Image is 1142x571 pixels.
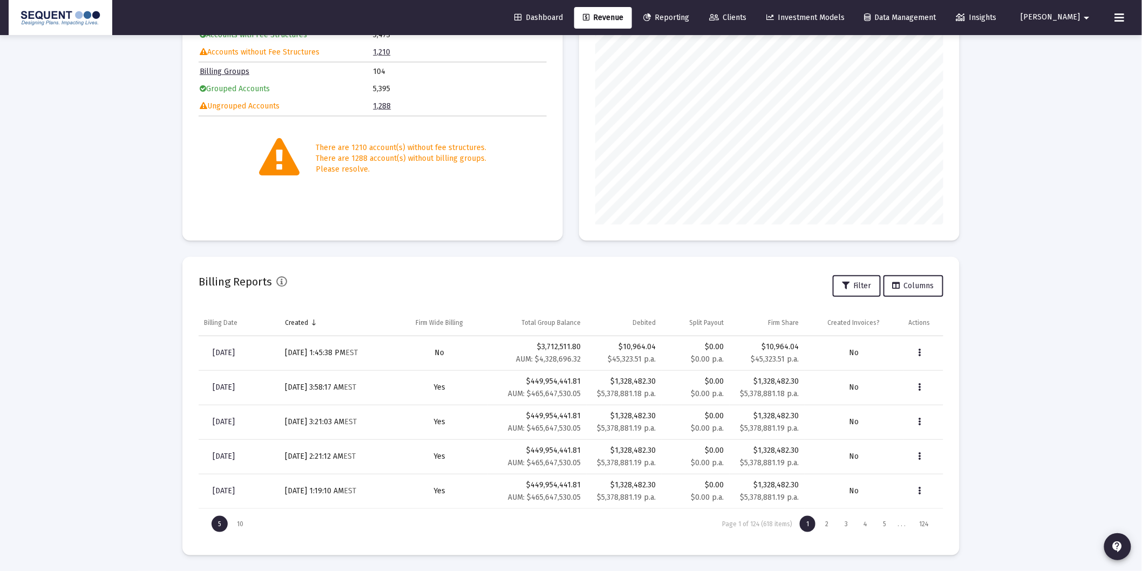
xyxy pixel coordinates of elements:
[691,389,724,398] small: $0.00 p.a.
[858,516,874,532] div: Page 4
[805,310,903,336] td: Column Created Invoices?
[956,13,997,22] span: Insights
[200,98,372,114] td: Ungrouped Accounts
[285,451,386,462] div: [DATE] 2:21:12 AM
[345,348,358,357] small: EST
[691,424,724,433] small: $0.00 p.a.
[819,516,835,532] div: Page 2
[635,7,698,29] a: Reporting
[592,445,656,456] div: $1,328,482.30
[735,480,799,491] div: $1,328,482.30
[506,7,572,29] a: Dashboard
[948,7,1005,29] a: Insights
[316,164,486,175] div: Please resolve.
[516,355,581,364] small: AUM: $4,328,696.32
[1021,13,1080,22] span: [PERSON_NAME]
[842,281,872,290] span: Filter
[667,376,724,399] div: $0.00
[597,389,656,398] small: $5,378,881.18 p.a.
[856,7,945,29] a: Data Management
[213,452,235,461] span: [DATE]
[828,318,880,327] div: Created Invoices?
[865,13,936,22] span: Data Management
[343,452,356,461] small: EST
[316,153,486,164] div: There are 1288 account(s) without billing groups.
[373,64,546,80] td: 104
[508,389,581,398] small: AUM: $465,647,530.05
[230,516,250,532] div: Display 10 items on page
[833,275,881,297] button: Filter
[508,493,581,502] small: AUM: $465,647,530.05
[597,493,656,502] small: $5,378,881.19 p.a.
[667,342,724,365] div: $0.00
[701,7,755,29] a: Clients
[204,446,243,467] a: [DATE]
[204,377,243,398] a: [DATE]
[592,411,656,422] div: $1,328,482.30
[769,318,799,327] div: Firm Share
[493,480,581,503] div: $449,954,441.81
[493,342,581,365] div: $3,712,511.80
[397,382,482,393] div: Yes
[344,417,357,426] small: EST
[810,486,898,497] div: No
[894,520,910,528] div: . . .
[204,480,243,502] a: [DATE]
[373,101,391,111] a: 1,288
[391,310,488,336] td: Column Firm Wide Billing
[735,342,799,352] div: $10,964.04
[316,142,486,153] div: There are 1210 account(s) without fee structures.
[373,81,546,97] td: 5,395
[493,376,581,399] div: $449,954,441.81
[722,520,792,528] div: Page 1 of 124 (618 items)
[508,424,581,433] small: AUM: $465,647,530.05
[200,81,372,97] td: Grouped Accounts
[608,355,656,364] small: $45,323.51 p.a.
[751,355,799,364] small: $45,323.51 p.a.
[213,417,235,426] span: [DATE]
[200,44,372,60] td: Accounts without Fee Structures
[735,376,799,387] div: $1,328,482.30
[740,458,799,467] small: $5,378,881.19 p.a.
[592,376,656,387] div: $1,328,482.30
[344,486,356,495] small: EST
[1080,7,1093,29] mat-icon: arrow_drop_down
[691,458,724,467] small: $0.00 p.a.
[691,355,724,364] small: $0.00 p.a.
[285,486,386,497] div: [DATE] 1:19:10 AM
[397,348,482,358] div: No
[213,383,235,392] span: [DATE]
[199,310,280,336] td: Column Billing Date
[740,424,799,433] small: $5,378,881.19 p.a.
[493,411,581,434] div: $449,954,441.81
[633,318,656,327] div: Debited
[740,493,799,502] small: $5,378,881.19 p.a.
[592,342,656,352] div: $10,964.04
[416,318,463,327] div: Firm Wide Billing
[735,445,799,456] div: $1,328,482.30
[758,7,853,29] a: Investment Models
[583,13,623,22] span: Revenue
[574,7,632,29] a: Revenue
[514,13,563,22] span: Dashboard
[877,516,893,532] div: Page 5
[200,27,372,43] td: Accounts with Fee Structures
[204,411,243,433] a: [DATE]
[592,480,656,491] div: $1,328,482.30
[285,417,386,427] div: [DATE] 3:21:03 AM
[522,318,581,327] div: Total Group Balance
[508,458,581,467] small: AUM: $465,647,530.05
[397,486,482,497] div: Yes
[883,275,943,297] button: Columns
[800,516,815,532] div: Page 1
[204,318,237,327] div: Billing Date
[199,273,272,290] h2: Billing Reports
[903,310,943,336] td: Column Actions
[199,509,943,539] div: Page Navigation
[373,47,391,57] a: 1,210
[397,451,482,462] div: Yes
[1008,6,1106,28] button: [PERSON_NAME]
[730,310,805,336] td: Column Firm Share
[810,348,898,358] div: No
[667,445,724,468] div: $0.00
